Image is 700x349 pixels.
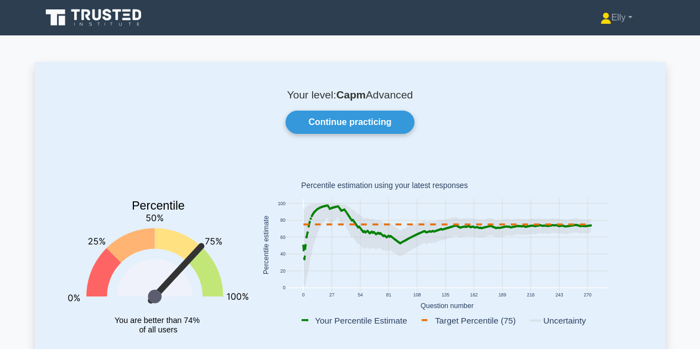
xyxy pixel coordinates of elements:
[262,216,270,274] text: Percentile estimate
[421,302,474,310] text: Question number
[301,181,468,190] text: Percentile estimation using your latest responses
[302,292,304,298] text: 0
[442,292,449,298] text: 135
[584,292,592,298] text: 270
[280,268,286,274] text: 20
[139,326,177,335] tspan: of all users
[280,252,286,257] text: 40
[132,199,185,212] text: Percentile
[61,88,639,102] p: Your level: Advanced
[386,292,391,298] text: 81
[329,292,335,298] text: 27
[574,7,659,29] a: Elly
[527,292,535,298] text: 216
[115,316,200,325] tspan: You are better than 74%
[413,292,421,298] text: 108
[357,292,363,298] text: 54
[286,111,414,134] a: Continue practicing
[555,292,563,298] text: 243
[498,292,506,298] text: 189
[336,89,366,101] b: Capm
[470,292,478,298] text: 162
[283,285,286,291] text: 0
[280,235,286,240] text: 60
[277,201,285,206] text: 100
[280,218,286,223] text: 80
